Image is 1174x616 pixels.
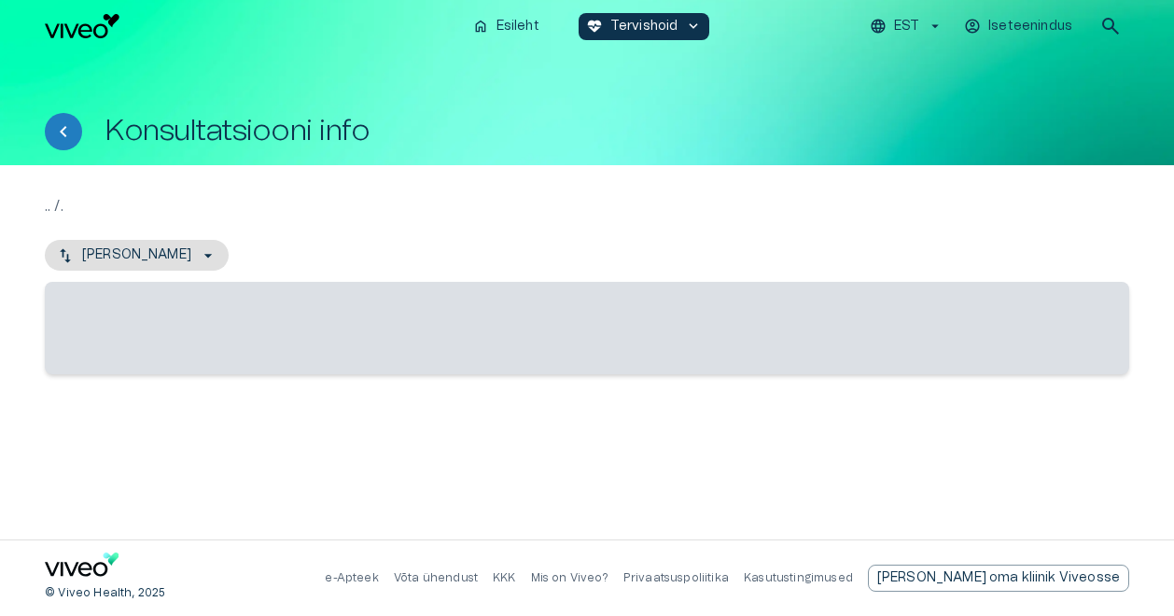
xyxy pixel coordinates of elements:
button: Iseteenindus [961,13,1077,40]
p: [PERSON_NAME] [82,245,191,265]
a: Navigate to homepage [45,14,457,38]
p: EST [894,17,919,36]
p: .. / . [45,195,1129,217]
a: Privaatsuspoliitika [623,572,729,583]
span: home [472,18,489,35]
button: [PERSON_NAME] [45,240,229,271]
p: Esileht [496,17,539,36]
a: Navigate to home page [45,553,119,583]
span: keyboard_arrow_down [685,18,702,35]
p: [PERSON_NAME] oma kliinik Viveosse [877,568,1120,588]
span: ‌ [45,282,1129,374]
div: [PERSON_NAME] oma kliinik Viveosse [868,565,1129,592]
span: ecg_heart [586,18,603,35]
a: KKK [493,572,516,583]
h1: Konsultatsiooni info [105,115,370,147]
button: homeEsileht [465,13,549,40]
button: Tagasi [45,113,82,150]
p: Võta ühendust [394,570,478,586]
p: Mis on Viveo? [531,570,608,586]
button: ecg_heartTervishoidkeyboard_arrow_down [579,13,710,40]
p: Tervishoid [610,17,678,36]
span: search [1099,15,1122,37]
a: e-Apteek [325,572,378,583]
p: Iseteenindus [988,17,1072,36]
p: © Viveo Health, 2025 [45,585,165,601]
a: Kasutustingimused [744,572,853,583]
button: EST [867,13,946,40]
a: Send email to partnership request to viveo [868,565,1129,592]
img: Viveo logo [45,14,119,38]
button: open search modal [1092,7,1129,45]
